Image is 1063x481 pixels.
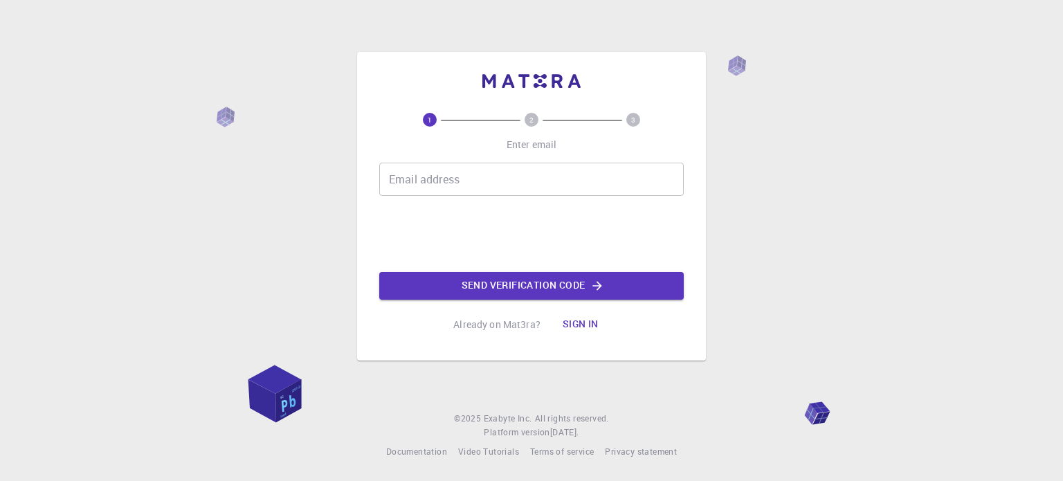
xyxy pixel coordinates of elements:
span: Video Tutorials [458,446,519,457]
a: Privacy statement [605,445,677,459]
span: Terms of service [530,446,594,457]
span: [DATE] . [550,426,579,437]
span: Documentation [386,446,447,457]
p: Enter email [507,138,557,152]
span: © 2025 [454,412,483,426]
text: 2 [529,115,534,125]
a: Exabyte Inc. [484,412,532,426]
span: All rights reserved. [535,412,609,426]
a: Documentation [386,445,447,459]
a: [DATE]. [550,426,579,439]
iframe: reCAPTCHA [426,207,637,261]
button: Sign in [552,311,610,338]
span: Exabyte Inc. [484,412,532,424]
button: Send verification code [379,272,684,300]
text: 3 [631,115,635,125]
p: Already on Mat3ra? [453,318,540,332]
a: Terms of service [530,445,594,459]
span: Platform version [484,426,549,439]
a: Video Tutorials [458,445,519,459]
text: 1 [428,115,432,125]
span: Privacy statement [605,446,677,457]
